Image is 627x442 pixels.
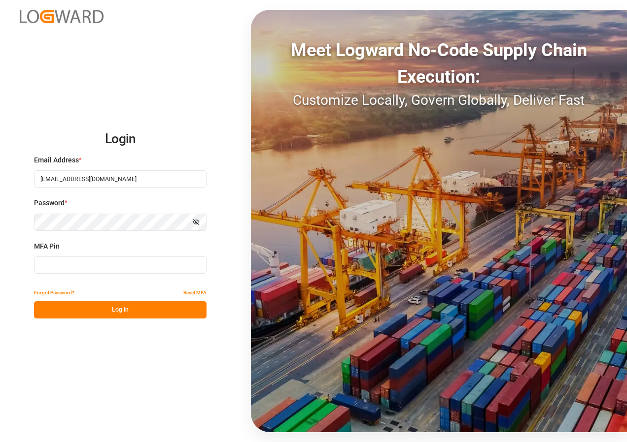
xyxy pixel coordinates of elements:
img: Logward_new_orange.png [20,10,104,23]
button: Log In [34,301,207,318]
input: Enter your email [34,170,207,188]
div: Meet Logward No-Code Supply Chain Execution: [251,37,627,90]
h2: Login [34,124,207,155]
span: Password [34,198,65,208]
button: Reset MFA [183,284,207,301]
div: Customize Locally, Govern Globally, Deliver Fast [251,90,627,111]
button: Forgot Password? [34,284,74,301]
span: Email Address [34,155,79,165]
span: MFA Pin [34,241,60,252]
